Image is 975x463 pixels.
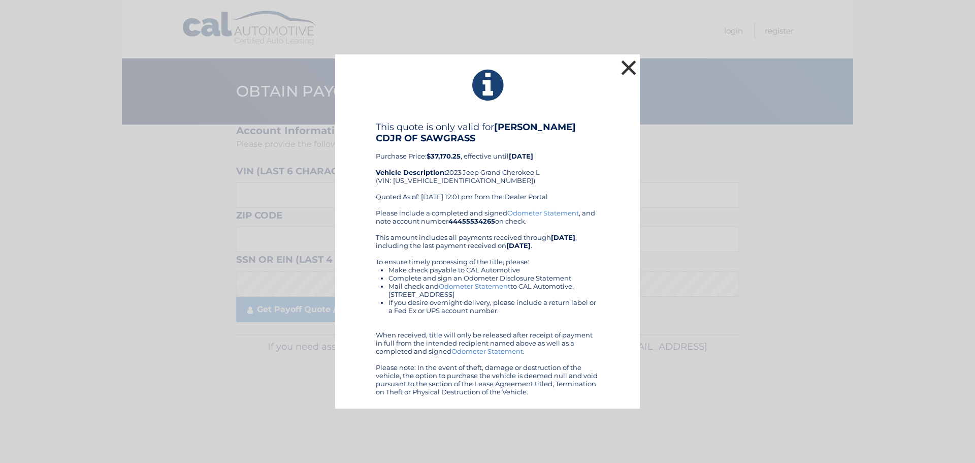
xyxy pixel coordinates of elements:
strong: Vehicle Description: [376,168,446,176]
b: [DATE] [509,152,533,160]
b: 44455534265 [448,217,495,225]
div: Purchase Price: , effective until 2023 Jeep Grand Cherokee L (VIN: [US_VEHICLE_IDENTIFICATION_NUM... [376,121,599,209]
b: [DATE] [551,233,575,241]
button: × [619,57,639,78]
a: Odometer Statement [439,282,510,290]
li: Make check payable to CAL Automotive [388,266,599,274]
li: Complete and sign an Odometer Disclosure Statement [388,274,599,282]
b: [PERSON_NAME] CDJR OF SAWGRASS [376,121,576,144]
a: Odometer Statement [451,347,523,355]
li: Mail check and to CAL Automotive, [STREET_ADDRESS] [388,282,599,298]
b: $37,170.25 [427,152,461,160]
b: [DATE] [506,241,531,250]
h4: This quote is only valid for [376,121,599,144]
a: Odometer Statement [507,209,579,217]
div: Please include a completed and signed , and note account number on check. This amount includes al... [376,209,599,396]
li: If you desire overnight delivery, please include a return label or a Fed Ex or UPS account number. [388,298,599,315]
